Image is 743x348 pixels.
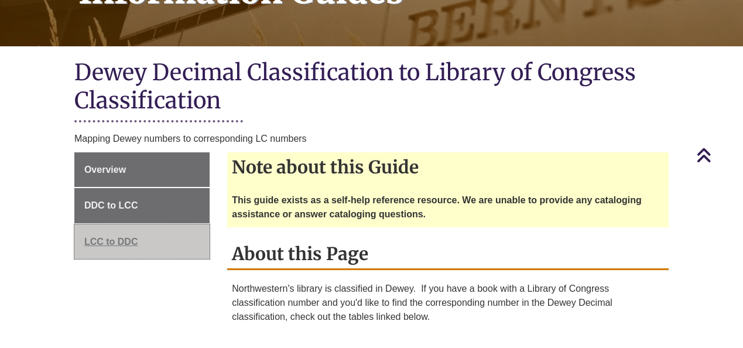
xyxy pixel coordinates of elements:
span: LCC to DDC [84,237,138,247]
a: LCC to DDC [74,224,210,260]
h2: Note about this Guide [227,152,669,182]
span: DDC to LCC [84,200,138,210]
div: Guide Page Menu [74,152,210,260]
a: Back to Top [696,147,740,163]
h2: About this Page [227,239,669,270]
h1: Dewey Decimal Classification to Library of Congress Classification [74,58,669,117]
span: Overview [84,165,126,175]
strong: This guide exists as a self-help reference resource. We are unable to provide any cataloging assi... [232,195,642,219]
a: DDC to LCC [74,188,210,223]
p: Northwestern's library is classified in Dewey. If you have a book with a Library of Congress clas... [232,282,664,324]
a: Overview [74,152,210,187]
span: Mapping Dewey numbers to corresponding LC numbers [74,134,307,144]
